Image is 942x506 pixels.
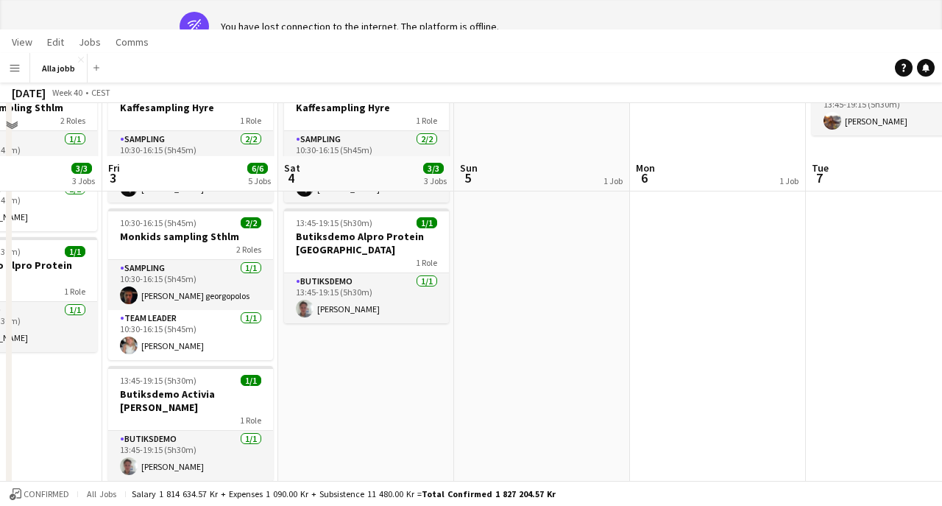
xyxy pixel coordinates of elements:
[282,169,300,186] span: 4
[236,244,261,255] span: 2 Roles
[6,32,38,52] a: View
[284,273,449,323] app-card-role: Butiksdemo1/113:45-19:15 (5h30m)[PERSON_NAME]
[424,175,447,186] div: 3 Jobs
[417,217,437,228] span: 1/1
[240,115,261,126] span: 1 Role
[416,257,437,268] span: 1 Role
[416,115,437,126] span: 1 Role
[108,131,273,203] app-card-role: Sampling2/210:30-16:15 (5h45m)[PERSON_NAME][PERSON_NAME]
[248,175,271,186] div: 5 Jobs
[240,415,261,426] span: 1 Role
[284,230,449,256] h3: Butiksdemo Alpro Protein [GEOGRAPHIC_DATA]
[41,32,70,52] a: Edit
[116,35,149,49] span: Comms
[106,169,120,186] span: 3
[284,101,449,114] h3: Kaffesampling Hyre
[49,87,85,98] span: Week 40
[72,175,95,186] div: 3 Jobs
[284,208,449,323] app-job-card: 13:45-19:15 (5h30m)1/1Butiksdemo Alpro Protein [GEOGRAPHIC_DATA]1 RoleButiksdemo1/113:45-19:15 (5...
[47,35,64,49] span: Edit
[108,101,273,114] h3: Kaffesampling Hyre
[71,163,92,174] span: 3/3
[636,161,655,175] span: Mon
[460,161,478,175] span: Sun
[7,486,71,502] button: Confirmed
[108,80,273,203] app-job-card: 10:30-16:15 (5h45m)2/2Kaffesampling Hyre1 RoleSampling2/210:30-16:15 (5h45m)[PERSON_NAME][PERSON_...
[108,310,273,360] app-card-role: Team Leader1/110:30-16:15 (5h45m)[PERSON_NAME]
[132,488,556,499] div: Salary 1 814 634.57 kr + Expenses 1 090.00 kr + Subsistence 11 480.00 kr =
[84,488,119,499] span: All jobs
[30,54,88,82] button: Alla jobb
[108,230,273,243] h3: Monkids sampling Sthlm
[65,246,85,257] span: 1/1
[91,87,110,98] div: CEST
[108,260,273,310] app-card-role: Sampling1/110:30-16:15 (5h45m)[PERSON_NAME] georgopolos
[24,489,69,499] span: Confirmed
[247,163,268,174] span: 6/6
[810,169,829,186] span: 7
[284,80,449,203] app-job-card: 10:30-16:15 (5h45m)2/2Kaffesampling Hyre1 RoleSampling2/210:30-16:15 (5h45m)[PERSON_NAME] georgop...
[64,286,85,297] span: 1 Role
[284,131,449,203] app-card-role: Sampling2/210:30-16:15 (5h45m)[PERSON_NAME] georgopolos[PERSON_NAME]
[422,488,556,499] span: Total Confirmed 1 827 204.57 kr
[60,115,85,126] span: 2 Roles
[284,161,300,175] span: Sat
[812,161,829,175] span: Tue
[241,217,261,228] span: 2/2
[73,32,107,52] a: Jobs
[108,208,273,360] app-job-card: 10:30-16:15 (5h45m)2/2Monkids sampling Sthlm2 RolesSampling1/110:30-16:15 (5h45m)[PERSON_NAME] ge...
[12,85,46,100] div: [DATE]
[120,217,196,228] span: 10:30-16:15 (5h45m)
[79,35,101,49] span: Jobs
[221,20,499,33] div: You have lost connection to the internet. The platform is offline.
[110,32,155,52] a: Comms
[423,163,444,174] span: 3/3
[241,375,261,386] span: 1/1
[120,375,196,386] span: 13:45-19:15 (5h30m)
[12,35,32,49] span: View
[779,175,798,186] div: 1 Job
[603,175,623,186] div: 1 Job
[296,217,372,228] span: 13:45-19:15 (5h30m)
[108,161,120,175] span: Fri
[108,366,273,481] app-job-card: 13:45-19:15 (5h30m)1/1Butiksdemo Activia [PERSON_NAME]1 RoleButiksdemo1/113:45-19:15 (5h30m)[PERS...
[458,169,478,186] span: 5
[108,431,273,481] app-card-role: Butiksdemo1/113:45-19:15 (5h30m)[PERSON_NAME]
[108,387,273,414] h3: Butiksdemo Activia [PERSON_NAME]
[634,169,655,186] span: 6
